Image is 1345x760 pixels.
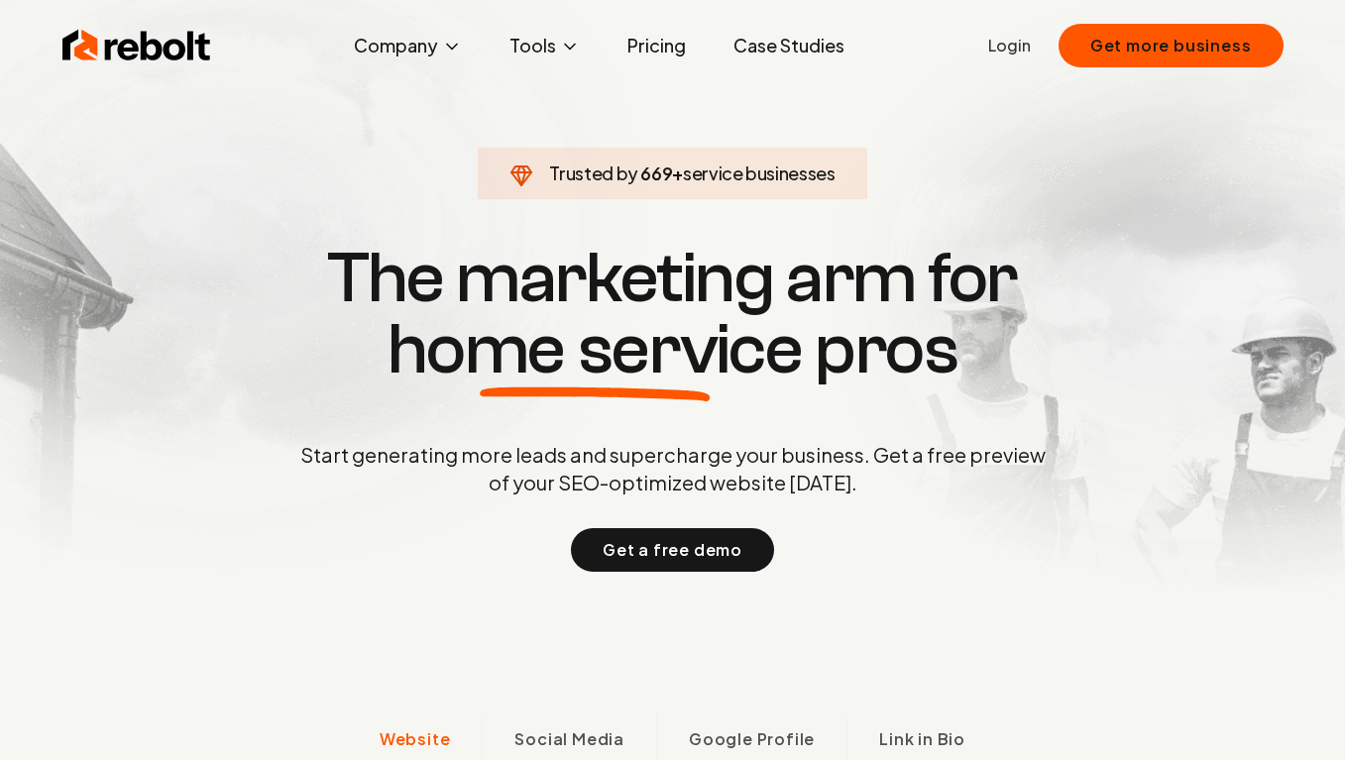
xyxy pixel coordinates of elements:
[1059,24,1284,67] button: Get more business
[494,26,596,65] button: Tools
[197,243,1149,385] h1: The marketing arm for pros
[380,727,451,751] span: Website
[718,26,860,65] a: Case Studies
[689,727,815,751] span: Google Profile
[683,162,836,184] span: service businesses
[571,528,774,572] button: Get a free demo
[549,162,637,184] span: Trusted by
[338,26,478,65] button: Company
[672,162,683,184] span: +
[612,26,702,65] a: Pricing
[988,34,1031,57] a: Login
[640,160,672,187] span: 669
[514,727,624,751] span: Social Media
[62,26,211,65] img: Rebolt Logo
[388,314,803,385] span: home service
[879,727,965,751] span: Link in Bio
[296,441,1050,496] p: Start generating more leads and supercharge your business. Get a free preview of your SEO-optimiz...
